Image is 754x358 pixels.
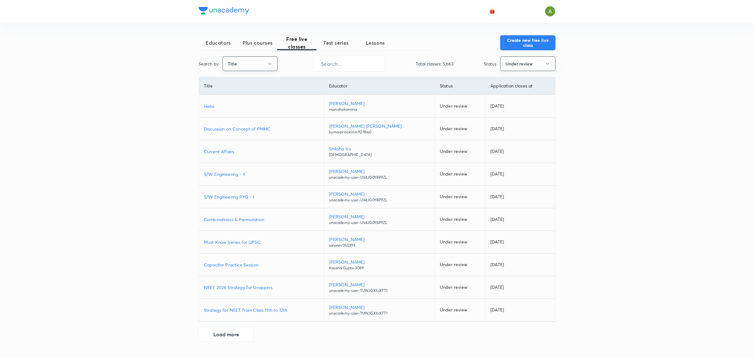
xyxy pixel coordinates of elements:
p: Search by [199,60,219,67]
a: [PERSON_NAME]unacademy-user-TUWJGXIUXTT1 [329,281,430,294]
img: avatar [489,8,495,14]
td: [DATE] [485,163,555,186]
p: kumarprinceiitm92-1860 [329,129,430,135]
p: unacademy-user-UV4JG0Y8P9ZL [329,220,430,226]
td: Under review [435,208,485,231]
p: Status [484,60,496,67]
p: [DEMOGRAPHIC_DATA] [329,152,430,158]
a: [PERSON_NAME]unacademy-user-UV4JG0Y8P9ZL [329,191,430,203]
td: Under review [435,254,485,276]
a: Must Know Series for UPSC [204,239,319,245]
p: KaushikGupta-3089 [329,265,430,271]
td: Under review [435,231,485,254]
td: Under review [435,299,485,322]
a: [PERSON_NAME]manishakanoria [329,100,430,112]
button: Under review [500,56,555,71]
span: Test series [316,39,356,47]
img: Company Logo [199,7,249,14]
a: [PERSON_NAME]KaushikGupta-3089 [329,259,430,271]
p: Total classes: 5,663 [416,60,453,67]
a: Discussion on Concept of PMMC [204,126,319,132]
button: avatar [487,6,497,16]
td: [DATE] [485,186,555,208]
td: [DATE] [485,118,555,140]
p: Shiksha Ics [329,145,430,152]
p: [PERSON_NAME] [329,100,430,107]
p: unacademy-user-UV4JG0Y8P9ZL [329,175,430,180]
td: [DATE] [485,299,555,322]
p: [PERSON_NAME] [PERSON_NAME] [329,123,430,129]
a: Company Logo [199,7,249,16]
span: Plus courses [238,39,277,47]
td: Under review [435,140,485,163]
a: [PERSON_NAME]unacademy-user-TUWJGXIUXTT1 [329,304,430,316]
td: [DATE] [485,276,555,299]
p: [PERSON_NAME] [329,281,430,288]
a: S/W Engineering - II [204,171,319,177]
p: [PERSON_NAME] [329,168,430,175]
input: Search... [314,56,385,72]
img: Ajay A [545,6,555,17]
p: [PERSON_NAME] [329,259,430,265]
td: Under review [435,276,485,299]
a: S/W Engineering PYQ - I [204,193,319,200]
p: [PERSON_NAME] [329,236,430,243]
a: Shiksha Ics[DEMOGRAPHIC_DATA] [329,145,430,158]
a: [PERSON_NAME]unacademy-user-UV4JG0Y8P9ZL [329,213,430,226]
th: Educator [324,77,435,95]
button: Title [222,56,278,71]
p: unacademy-user-TUWJGXIUXTT1 [329,288,430,294]
button: Create new free live class [500,35,555,50]
a: [PERSON_NAME]sanjeev050393 [329,236,430,248]
td: [DATE] [485,208,555,231]
span: Educators [199,39,238,47]
span: Free live classes [277,35,316,50]
a: Strategy for NEET from Class 11th to 12th [204,307,319,313]
p: [PERSON_NAME] [329,191,430,197]
a: Hello [204,103,319,109]
td: [DATE] [485,231,555,254]
p: [PERSON_NAME] [329,213,430,220]
p: unacademy-user-TUWJGXIUXTT1 [329,310,430,316]
p: unacademy-user-UV4JG0Y8P9ZL [329,197,430,203]
a: [PERSON_NAME] [PERSON_NAME]kumarprinceiitm92-1860 [329,123,430,135]
a: Combinatroics & Permutation [204,216,319,223]
th: Title [199,77,324,95]
a: Current Affairs [204,148,319,155]
td: [DATE] [485,140,555,163]
td: Under review [435,118,485,140]
a: Capacitor Practice Session [204,261,319,268]
button: Load more [199,327,254,342]
p: sanjeev050393 [329,243,430,248]
th: Status [435,77,485,95]
p: [PERSON_NAME] [329,304,430,310]
td: [DATE] [485,254,555,276]
td: Under review [435,186,485,208]
td: Under review [435,163,485,186]
td: Under review [435,95,485,118]
a: NEET 2026 Strategy for Droppers [204,284,319,291]
p: manishakanoria [329,107,430,112]
span: Lessons [356,39,395,47]
a: [PERSON_NAME]unacademy-user-UV4JG0Y8P9ZL [329,168,430,180]
th: Application closes at [485,77,555,95]
td: [DATE] [485,95,555,118]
